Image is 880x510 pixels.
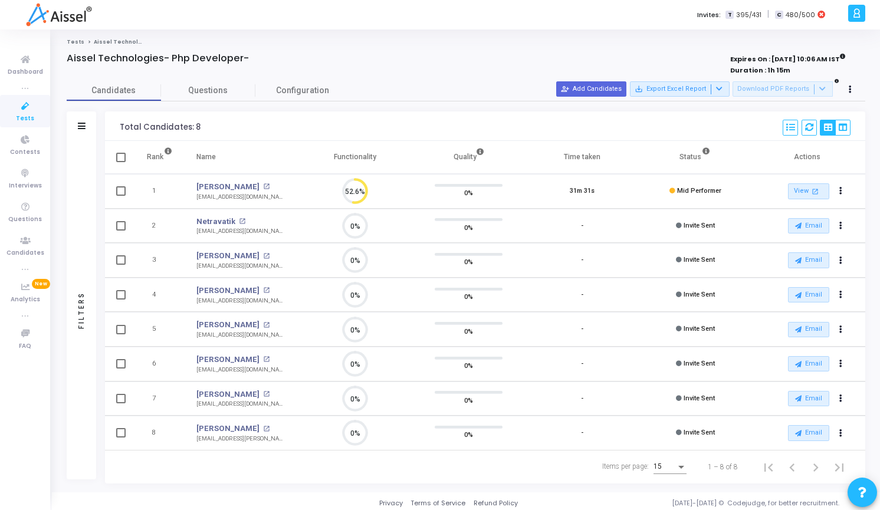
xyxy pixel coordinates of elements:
[464,256,473,268] span: 0%
[263,253,270,259] mat-icon: open_in_new
[464,221,473,233] span: 0%
[725,11,733,19] span: T
[196,150,216,163] div: Name
[684,325,715,333] span: Invite Sent
[556,81,626,97] button: Add Candidates
[767,8,769,21] span: |
[684,429,715,436] span: Invite Sent
[134,278,185,312] td: 4
[780,455,804,479] button: Previous page
[464,325,473,337] span: 0%
[67,38,865,46] nav: breadcrumb
[730,65,790,75] strong: Duration : 1h 15m
[474,498,518,508] a: Refund Policy
[298,141,412,174] th: Functionality
[67,38,84,45] a: Tests
[832,287,849,303] button: Actions
[161,84,255,97] span: Questions
[196,389,260,400] a: [PERSON_NAME]
[832,425,849,442] button: Actions
[196,423,260,435] a: [PERSON_NAME]
[775,11,783,19] span: C
[832,183,849,200] button: Actions
[464,394,473,406] span: 0%
[196,216,235,228] a: Netravatik
[134,381,185,416] td: 7
[561,85,569,93] mat-icon: person_add_alt
[564,150,600,163] div: Time taken
[196,354,260,366] a: [PERSON_NAME]
[828,455,851,479] button: Last page
[11,295,40,305] span: Analytics
[196,250,260,262] a: [PERSON_NAME]
[263,322,270,328] mat-icon: open_in_new
[6,248,44,258] span: Candidates
[630,81,730,97] button: Export Excel Report
[464,291,473,302] span: 0%
[26,3,91,27] img: logo
[196,366,287,374] div: [EMAIL_ADDRESS][DOMAIN_NAME]
[788,252,829,268] button: Email
[581,221,583,231] div: -
[820,120,851,136] div: View Options
[16,114,34,124] span: Tests
[581,359,583,369] div: -
[832,252,849,269] button: Actions
[684,291,715,298] span: Invite Sent
[196,193,287,202] div: [EMAIL_ADDRESS][DOMAIN_NAME]
[810,186,820,196] mat-icon: open_in_new
[196,297,287,305] div: [EMAIL_ADDRESS][DOMAIN_NAME]
[677,187,721,195] span: Mid Performer
[120,123,201,132] div: Total Candidates: 8
[602,461,649,472] div: Items per page:
[379,498,403,508] a: Privacy
[94,38,208,45] span: Aissel Technologies- Php Developer-
[67,52,249,64] h4: Aissel Technologies- Php Developer-
[134,347,185,381] td: 6
[134,243,185,278] td: 3
[67,84,161,97] span: Candidates
[786,10,815,20] span: 480/500
[412,141,525,174] th: Quality
[752,141,865,174] th: Actions
[736,10,761,20] span: 395/431
[570,186,595,196] div: 31m 31s
[32,279,50,289] span: New
[134,141,185,174] th: Rank
[788,425,829,440] button: Email
[757,455,780,479] button: First page
[654,462,662,470] span: 15
[263,391,270,397] mat-icon: open_in_new
[464,360,473,371] span: 0%
[8,215,42,225] span: Questions
[788,287,829,302] button: Email
[581,428,583,438] div: -
[788,218,829,233] button: Email
[697,10,721,20] label: Invites:
[134,209,185,244] td: 2
[276,84,329,97] span: Configuration
[8,67,43,77] span: Dashboard
[832,218,849,234] button: Actions
[832,321,849,338] button: Actions
[788,183,829,199] a: View
[134,312,185,347] td: 5
[639,141,752,174] th: Status
[411,498,465,508] a: Terms of Service
[196,331,287,340] div: [EMAIL_ADDRESS][DOMAIN_NAME]
[196,181,260,193] a: [PERSON_NAME]
[196,319,260,331] a: [PERSON_NAME]
[196,262,287,271] div: [EMAIL_ADDRESS][DOMAIN_NAME]
[684,256,715,264] span: Invite Sent
[788,391,829,406] button: Email
[10,147,40,157] span: Contests
[730,51,846,64] strong: Expires On : [DATE] 10:06 AM IST
[788,322,829,337] button: Email
[239,218,245,225] mat-icon: open_in_new
[788,356,829,371] button: Email
[196,435,287,443] div: [EMAIL_ADDRESS][PERSON_NAME][DOMAIN_NAME]
[832,390,849,407] button: Actions
[19,341,31,351] span: FAQ
[581,324,583,334] div: -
